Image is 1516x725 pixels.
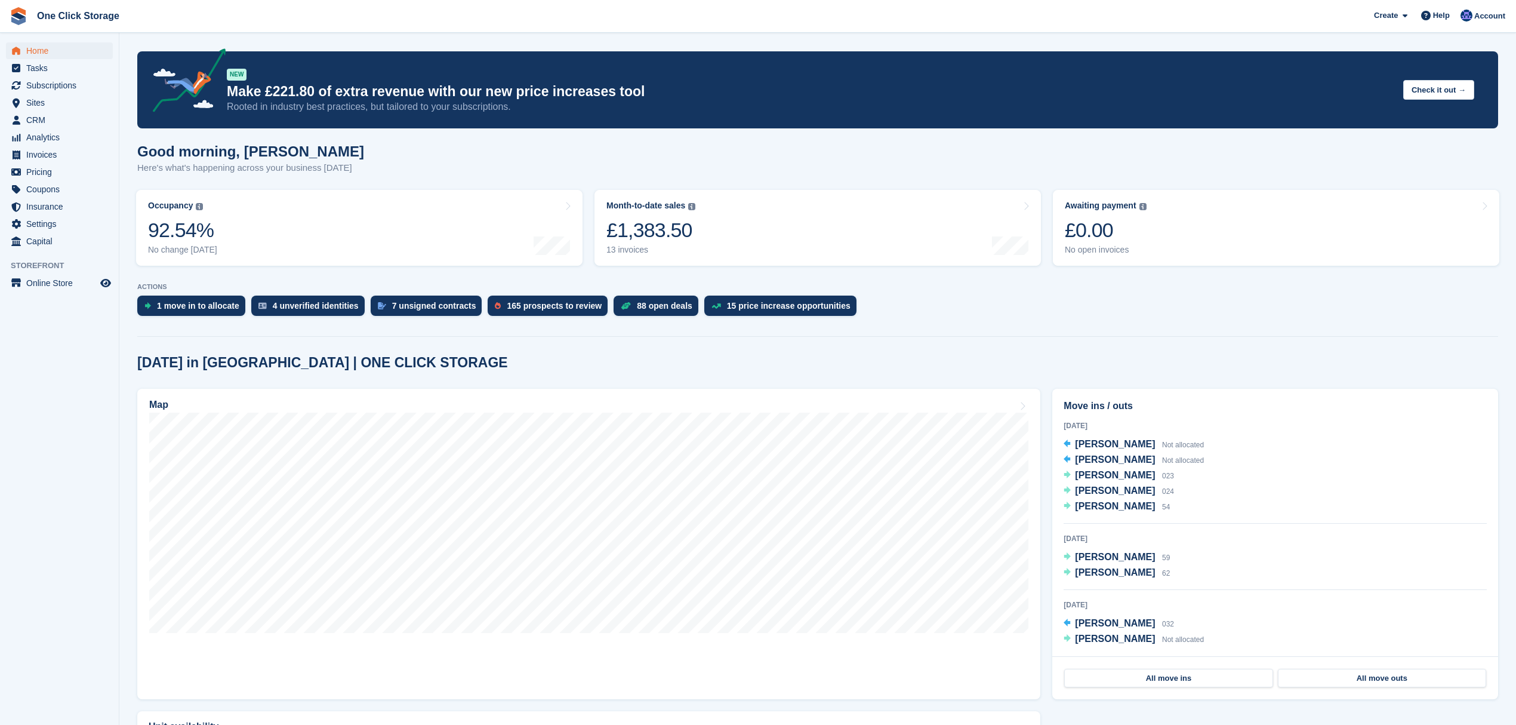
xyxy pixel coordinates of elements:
[1162,620,1174,628] span: 032
[26,146,98,163] span: Invoices
[637,301,692,311] div: 88 open deals
[1162,569,1170,577] span: 62
[273,301,359,311] div: 4 unverified identities
[1064,420,1487,431] div: [DATE]
[26,164,98,180] span: Pricing
[1064,468,1174,484] a: [PERSON_NAME] 023
[507,301,602,311] div: 165 prospects to review
[614,296,704,322] a: 88 open deals
[251,296,371,322] a: 4 unverified identities
[227,100,1394,113] p: Rooted in industry best practices, but tailored to your subscriptions.
[392,301,476,311] div: 7 unsigned contracts
[157,301,239,311] div: 1 move in to allocate
[137,283,1498,291] p: ACTIONS
[148,245,217,255] div: No change [DATE]
[688,203,695,210] img: icon-info-grey-7440780725fd019a000dd9b08b2336e03edf1995a4989e88bcd33f0948082b44.svg
[6,275,113,291] a: menu
[137,296,251,322] a: 1 move in to allocate
[6,233,113,250] a: menu
[26,198,98,215] span: Insurance
[1064,437,1204,453] a: [PERSON_NAME] Not allocated
[1064,616,1174,632] a: [PERSON_NAME] 032
[32,6,124,26] a: One Click Storage
[1053,190,1499,266] a: Awaiting payment £0.00 No open invoices
[1075,470,1155,480] span: [PERSON_NAME]
[136,190,583,266] a: Occupancy 92.54% No change [DATE]
[6,60,113,76] a: menu
[621,302,631,310] img: deal-1b604bf984904fb50ccaf53a9ad4b4a5d6e5aea283cecdc64d6e3604feb123c2.svg
[1065,201,1136,211] div: Awaiting payment
[6,77,113,94] a: menu
[227,83,1394,100] p: Make £221.80 of extra revenue with our new price increases tool
[1064,453,1204,468] a: [PERSON_NAME] Not allocated
[6,164,113,180] a: menu
[1162,472,1174,480] span: 023
[1162,503,1170,511] span: 54
[711,303,721,309] img: price_increase_opportunities-93ffe204e8149a01c8c9dc8f82e8f89637d9d84a8eef4429ea346261dce0b2c0.svg
[594,190,1041,266] a: Month-to-date sales £1,383.50 13 invoices
[1064,600,1487,610] div: [DATE]
[26,60,98,76] span: Tasks
[1403,80,1474,100] button: Check it out →
[1162,554,1170,562] span: 59
[606,245,695,255] div: 13 invoices
[6,42,113,59] a: menu
[144,302,151,309] img: move_ins_to_allocate_icon-fdf77a2bb77ea45bf5b3d319d69a93e2d87916cf1d5bf7949dd705db3b84f3ca.svg
[1278,669,1486,688] a: All move outs
[1075,634,1155,644] span: [PERSON_NAME]
[1065,245,1147,255] div: No open invoices
[26,112,98,128] span: CRM
[1075,439,1155,449] span: [PERSON_NAME]
[98,276,113,290] a: Preview store
[727,301,851,311] div: 15 price increase opportunities
[137,143,364,159] h1: Good morning, [PERSON_NAME]
[1064,566,1170,581] a: [PERSON_NAME] 62
[11,260,119,272] span: Storefront
[1162,441,1204,449] span: Not allocated
[1374,10,1398,21] span: Create
[1064,399,1487,413] h2: Move ins / outs
[378,302,386,309] img: contract_signature_icon-13c848040528278c33f63329250d36e43548de30e8caae1d1a13099fd9432cc5.svg
[1064,484,1174,499] a: [PERSON_NAME] 024
[1064,632,1204,647] a: [PERSON_NAME] Not allocated
[1064,550,1170,566] a: [PERSON_NAME] 59
[606,218,695,242] div: £1,383.50
[1162,456,1204,465] span: Not allocated
[1139,203,1147,210] img: icon-info-grey-7440780725fd019a000dd9b08b2336e03edf1995a4989e88bcd33f0948082b44.svg
[137,355,508,371] h2: [DATE] in [GEOGRAPHIC_DATA] | ONE CLICK STORAGE
[26,42,98,59] span: Home
[26,129,98,146] span: Analytics
[1075,567,1155,577] span: [PERSON_NAME]
[137,161,364,175] p: Here's what's happening across your business [DATE]
[258,302,267,309] img: verify_identity-adf6edd0f0f0b5bbfe63781bf79b02c33cf7c696d77639b501bdc392416b5a36.svg
[371,296,488,322] a: 7 unsigned contracts
[6,198,113,215] a: menu
[1075,501,1155,511] span: [PERSON_NAME]
[495,302,501,309] img: prospect-51fa495bee0391a8d652442698ab0144808aea92771e9ea1ae160a38d050c398.svg
[1075,454,1155,465] span: [PERSON_NAME]
[1474,10,1505,22] span: Account
[26,275,98,291] span: Online Store
[148,218,217,242] div: 92.54%
[1064,669,1272,688] a: All move ins
[6,94,113,111] a: menu
[26,233,98,250] span: Capital
[1162,635,1204,644] span: Not allocated
[26,77,98,94] span: Subscriptions
[6,216,113,232] a: menu
[1162,487,1174,496] span: 024
[488,296,614,322] a: 165 prospects to review
[26,94,98,111] span: Sites
[1460,10,1472,21] img: Thomas
[148,201,193,211] div: Occupancy
[606,201,685,211] div: Month-to-date sales
[227,69,246,81] div: NEW
[1075,618,1155,628] span: [PERSON_NAME]
[6,181,113,198] a: menu
[6,146,113,163] a: menu
[149,400,168,410] h2: Map
[704,296,862,322] a: 15 price increase opportunities
[1433,10,1450,21] span: Help
[196,203,203,210] img: icon-info-grey-7440780725fd019a000dd9b08b2336e03edf1995a4989e88bcd33f0948082b44.svg
[1075,552,1155,562] span: [PERSON_NAME]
